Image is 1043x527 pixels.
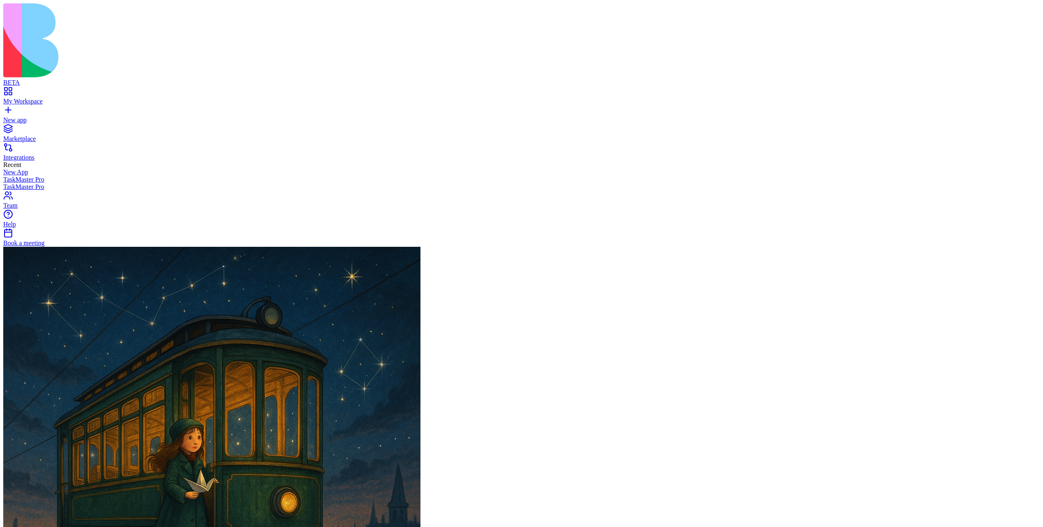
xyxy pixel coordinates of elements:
[3,154,1040,161] div: Integrations
[3,116,1040,124] div: New app
[3,239,1040,247] div: Book a meeting
[3,202,1040,209] div: Team
[3,3,331,77] img: logo
[3,183,1040,191] a: TaskMaster Pro
[3,128,1040,143] a: Marketplace
[3,72,1040,86] a: BETA
[3,90,1040,105] a: My Workspace
[3,98,1040,105] div: My Workspace
[3,176,1040,183] a: TaskMaster Pro
[3,195,1040,209] a: Team
[3,147,1040,161] a: Integrations
[3,232,1040,247] a: Book a meeting
[3,169,1040,176] a: New App
[3,109,1040,124] a: New app
[3,221,1040,228] div: Help
[3,135,1040,143] div: Marketplace
[3,213,1040,228] a: Help
[3,161,21,168] span: Recent
[3,79,1040,86] div: BETA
